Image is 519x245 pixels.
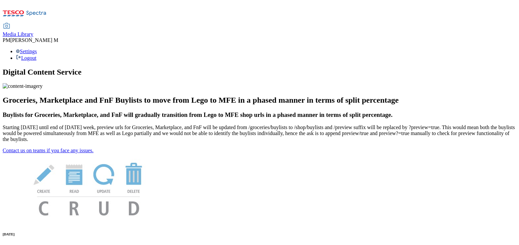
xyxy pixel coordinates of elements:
a: Contact us on teams if you face any issues. [3,148,93,153]
span: PM [3,37,10,43]
h2: Groceries, Marketplace and FnF Buylists to move from Lego to MFE in a phased manner in terms of s... [3,96,516,105]
h3: Buylists for Groceries, Marketplace, and FnF will gradually transition from Lego to MFE shop urls... [3,111,516,119]
span: [PERSON_NAME] M [10,37,58,43]
p: Starting [DATE] until end of [DATE] week, preview urls for Groceries, Marketplace, and FnF will b... [3,124,516,142]
span: Media Library [3,31,33,37]
h6: [DATE] [3,232,516,236]
a: Logout [16,55,36,61]
img: content-imagery [3,83,43,89]
a: Settings [16,49,37,54]
img: News Image [3,154,174,223]
h1: Digital Content Service [3,68,516,77]
a: Media Library [3,23,33,37]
